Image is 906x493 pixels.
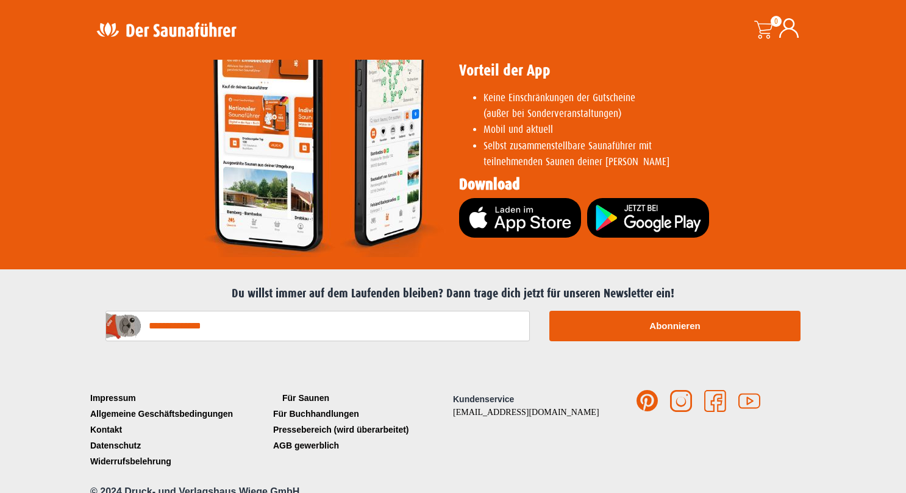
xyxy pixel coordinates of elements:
[453,394,514,404] span: Kundenservice
[270,390,453,406] a: Für Saunen
[483,140,652,152] span: Selbst zusammenstellbare Saunaführer mit
[93,286,813,301] h2: Du willst immer auf dem Laufenden bleiben? Dann trage dich jetzt für unseren Newsletter ein!
[270,438,453,453] a: AGB gewerblich
[270,422,453,438] a: Pressebereich (wird überarbeitet)
[270,406,453,422] a: Für Buchhandlungen
[459,177,807,193] h2: Download
[587,198,709,238] img: google-play-badge
[771,16,782,27] span: 0
[453,408,599,417] a: [EMAIL_ADDRESS][DOMAIN_NAME]
[87,438,270,453] a: Datenschutz
[87,390,270,406] a: Impressum
[459,62,551,79] span: Vorteil der App
[87,390,270,469] nav: Menü
[549,311,801,341] button: Abonnieren
[483,138,807,171] li: teilnehmenden Saunen deiner [PERSON_NAME]
[483,124,553,135] span: Mobil und aktuell
[459,198,581,238] img: ios-app-store-badge
[270,390,453,453] nav: Menü
[87,422,270,438] a: Kontakt
[483,92,635,119] span: Keine Einschränkungen der Gutscheine (außer bei Sonderveranstaltungen)
[87,406,270,422] a: Allgemeine Geschäftsbedingungen
[87,453,270,469] a: Widerrufsbelehrung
